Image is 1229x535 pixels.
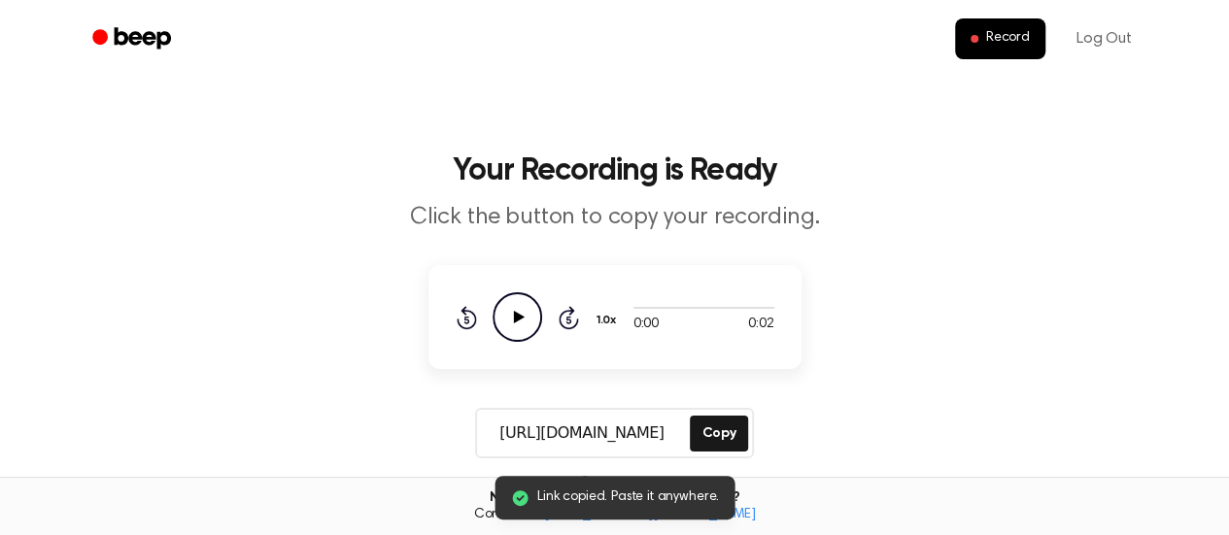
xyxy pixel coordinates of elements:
p: Click the button to copy your recording. [242,202,988,234]
button: Record [955,18,1045,59]
span: | [559,474,565,497]
span: Contact us [12,507,1217,524]
a: [EMAIL_ADDRESS][DOMAIN_NAME] [544,508,756,521]
a: Beep [79,20,188,58]
span: Link copied. Paste it anywhere. [537,487,719,508]
button: 1.0x [595,304,624,337]
span: 0:02 [748,315,773,335]
a: Log Out [1057,16,1151,62]
button: Delete [482,476,547,496]
span: 0:00 [633,315,659,335]
h1: Your Recording is Ready [118,155,1112,186]
button: Copy [690,416,747,451]
span: Record [986,30,1030,48]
